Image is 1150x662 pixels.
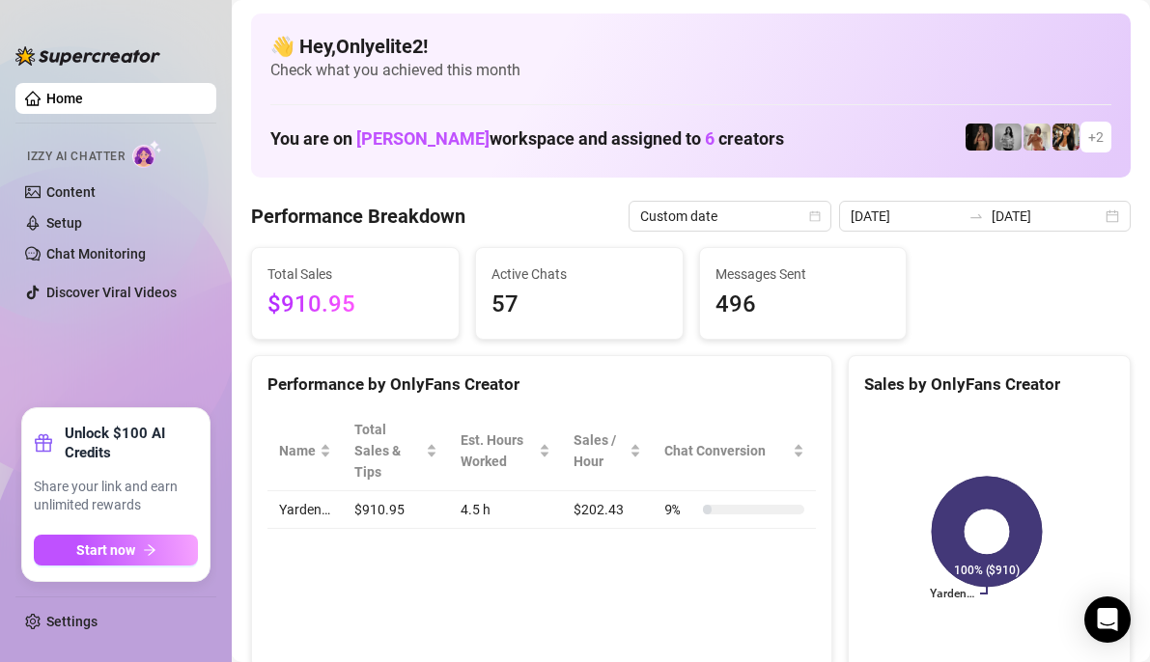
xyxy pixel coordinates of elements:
td: $202.43 [562,491,653,529]
span: 496 [715,287,891,323]
a: Home [46,91,83,106]
span: gift [34,433,53,453]
text: Yarden… [930,587,974,600]
span: Active Chats [491,263,667,285]
h1: You are on workspace and assigned to creators [270,128,784,150]
th: Sales / Hour [562,411,653,491]
button: Start nowarrow-right [34,535,198,565]
span: Total Sales [267,263,443,285]
span: Messages Sent [715,263,891,285]
input: End date [992,206,1102,227]
span: $910.95 [267,287,443,323]
a: Chat Monitoring [46,246,146,262]
span: 57 [491,287,667,323]
div: Performance by OnlyFans Creator [267,372,816,398]
img: Green [1024,124,1051,151]
span: [PERSON_NAME] [356,128,490,149]
img: AI Chatter [132,140,162,168]
h4: Performance Breakdown [251,203,465,230]
span: + 2 [1088,126,1104,148]
span: Sales / Hour [574,429,626,472]
img: AdelDahan [1052,124,1080,151]
h4: 👋 Hey, Onlyelite2 ! [270,33,1111,60]
span: 6 [705,128,715,149]
div: Open Intercom Messenger [1084,596,1131,643]
td: Yarden… [267,491,343,529]
span: Start now [76,542,135,558]
div: Sales by OnlyFans Creator [864,372,1114,398]
a: Setup [46,215,82,231]
span: Name [279,440,316,461]
span: Total Sales & Tips [354,419,422,483]
th: Name [267,411,343,491]
span: to [968,208,984,224]
a: Discover Viral Videos [46,285,177,300]
a: Content [46,184,96,200]
td: 4.5 h [449,491,562,529]
span: Share your link and earn unlimited rewards [34,478,198,515]
span: Chat Conversion [664,440,789,461]
td: $910.95 [343,491,449,529]
img: A [995,124,1022,151]
strong: Unlock $100 AI Credits [65,424,198,462]
span: Custom date [640,202,820,231]
span: Check what you achieved this month [270,60,1111,81]
div: Est. Hours Worked [461,429,535,472]
span: arrow-right [143,543,156,557]
th: Total Sales & Tips [343,411,449,491]
span: calendar [809,210,821,222]
span: Izzy AI Chatter [27,148,125,166]
a: Settings [46,614,98,629]
img: the_bohema [966,124,993,151]
img: logo-BBDzfeDw.svg [15,46,160,66]
span: 9 % [664,499,695,520]
th: Chat Conversion [653,411,816,491]
span: swap-right [968,208,984,224]
input: Start date [851,206,961,227]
